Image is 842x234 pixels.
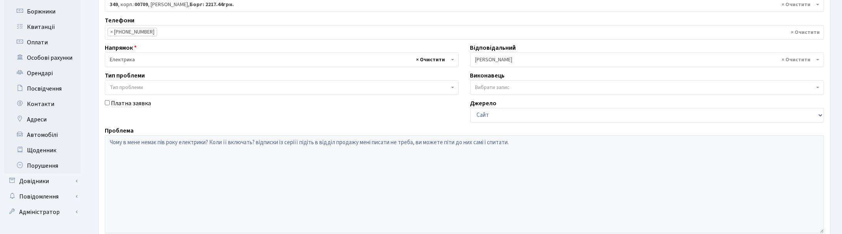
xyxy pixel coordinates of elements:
[107,28,157,36] li: (066) 646-85-63
[416,56,445,64] span: Видалити всі елементи
[105,126,134,135] label: Проблема
[782,56,810,64] span: Видалити всі елементи
[470,99,497,108] label: Джерело
[4,173,81,189] a: Довідники
[110,84,143,91] span: Тип проблеми
[475,84,510,91] span: Вибрати запис
[4,4,81,19] a: Боржники
[105,16,134,25] label: Телефони
[4,204,81,220] a: Адміністратор
[4,66,81,81] a: Орендарі
[475,56,815,64] span: Корчун А. А.
[134,1,148,8] b: 00709
[4,143,81,158] a: Щоденник
[4,96,81,112] a: Контакти
[190,1,234,8] b: Борг: 2217.44грн.
[782,1,810,8] span: Видалити всі елементи
[110,1,814,8] span: <b>349</b>, корп.: <b>00709</b>, Орлов Василь Петрович, <b>Борг: 2217.44грн.</b>
[105,135,824,233] textarea: Чому в мене немає пів року електрики? Коли її включать? відписки із серіїї підіть в відділ продаж...
[470,71,505,80] label: Виконавець
[4,19,81,35] a: Квитанції
[791,29,820,36] span: Видалити всі елементи
[110,1,118,8] b: 349
[4,81,81,96] a: Посвідчення
[4,189,81,204] a: Повідомлення
[110,56,449,64] span: Електрика
[105,71,145,80] label: Тип проблеми
[470,52,824,67] span: Корчун А. А.
[110,28,113,36] span: ×
[105,43,137,52] label: Напрямок
[4,50,81,66] a: Особові рахунки
[4,158,81,173] a: Порушення
[470,43,516,52] label: Відповідальний
[4,112,81,127] a: Адреси
[4,127,81,143] a: Автомобілі
[105,52,459,67] span: Електрика
[4,35,81,50] a: Оплати
[111,99,151,108] label: Платна заявка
